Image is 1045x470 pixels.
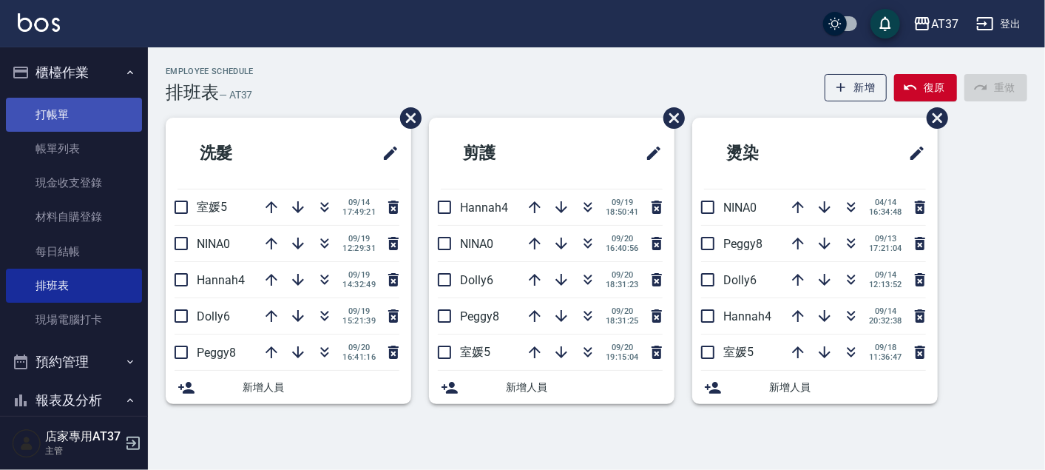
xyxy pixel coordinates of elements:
span: Hannah4 [197,273,245,287]
img: Person [12,429,41,458]
span: Peggy8 [460,309,499,323]
span: 09/19 [342,234,376,244]
span: 修改班表的標題 [636,135,663,171]
span: 11:36:47 [869,352,902,362]
span: Peggy8 [723,237,762,251]
span: 17:21:04 [869,244,902,253]
span: 09/14 [869,270,902,280]
span: Dolly6 [460,273,493,287]
span: 新增人員 [769,380,926,395]
span: 16:41:16 [342,352,376,362]
span: 09/20 [606,306,639,316]
span: 09/19 [342,306,376,316]
span: 室媛5 [460,345,490,359]
span: 15:21:39 [342,316,376,326]
span: 04/14 [869,198,902,207]
h2: Employee Schedule [166,67,254,76]
a: 帳單列表 [6,132,142,166]
button: 預約管理 [6,343,142,381]
a: 打帳單 [6,98,142,132]
span: 14:32:49 [342,280,376,289]
img: Logo [18,13,60,32]
span: 09/14 [869,306,902,316]
div: 新增人員 [166,371,411,404]
span: 09/19 [342,270,376,280]
span: 09/13 [869,234,902,244]
button: 櫃檯作業 [6,53,142,92]
h2: 剪護 [441,127,577,180]
span: 刪除班表 [652,96,687,140]
button: AT37 [907,9,964,39]
span: 18:50:41 [606,207,639,217]
span: 新增人員 [243,380,399,395]
span: 修改班表的標題 [899,135,926,171]
button: save [870,9,900,38]
span: 刪除班表 [916,96,950,140]
span: Dolly6 [197,309,230,323]
span: 刪除班表 [389,96,424,140]
span: 20:32:38 [869,316,902,326]
span: 09/14 [342,198,376,207]
span: Hannah4 [723,309,771,323]
h6: — AT37 [219,87,253,103]
span: 新增人員 [506,380,663,395]
span: 18:31:25 [606,316,639,326]
div: AT37 [931,15,958,33]
span: NINA0 [197,237,230,251]
div: 新增人員 [692,371,938,404]
span: Dolly6 [723,273,757,287]
a: 排班表 [6,269,142,303]
span: 16:34:48 [869,207,902,217]
div: 新增人員 [429,371,674,404]
span: 09/20 [342,343,376,352]
span: 12:13:52 [869,280,902,289]
span: 17:49:21 [342,207,376,217]
span: 室媛5 [723,345,754,359]
span: 09/18 [869,343,902,352]
span: 19:15:04 [606,352,639,362]
h2: 洗髮 [177,127,314,180]
span: 室媛5 [197,200,227,214]
button: 新增 [825,74,887,101]
h5: 店家專用AT37 [45,429,121,444]
span: 18:31:23 [606,280,639,289]
h2: 燙染 [704,127,840,180]
span: 09/20 [606,270,639,280]
a: 現場電腦打卡 [6,303,142,337]
a: 材料自購登錄 [6,200,142,234]
button: 登出 [970,10,1027,38]
span: Hannah4 [460,201,508,215]
a: 現金收支登錄 [6,166,142,200]
a: 每日結帳 [6,235,142,269]
button: 復原 [894,74,957,101]
span: Peggy8 [197,346,236,360]
span: NINA0 [460,237,493,251]
span: 09/20 [606,234,639,244]
span: 16:40:56 [606,244,639,253]
h3: 排班表 [166,82,219,103]
p: 主管 [45,444,121,457]
span: NINA0 [723,201,757,215]
span: 12:29:31 [342,244,376,253]
span: 修改班表的標題 [373,135,399,171]
span: 09/20 [606,343,639,352]
span: 09/19 [606,198,639,207]
button: 報表及分析 [6,381,142,420]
